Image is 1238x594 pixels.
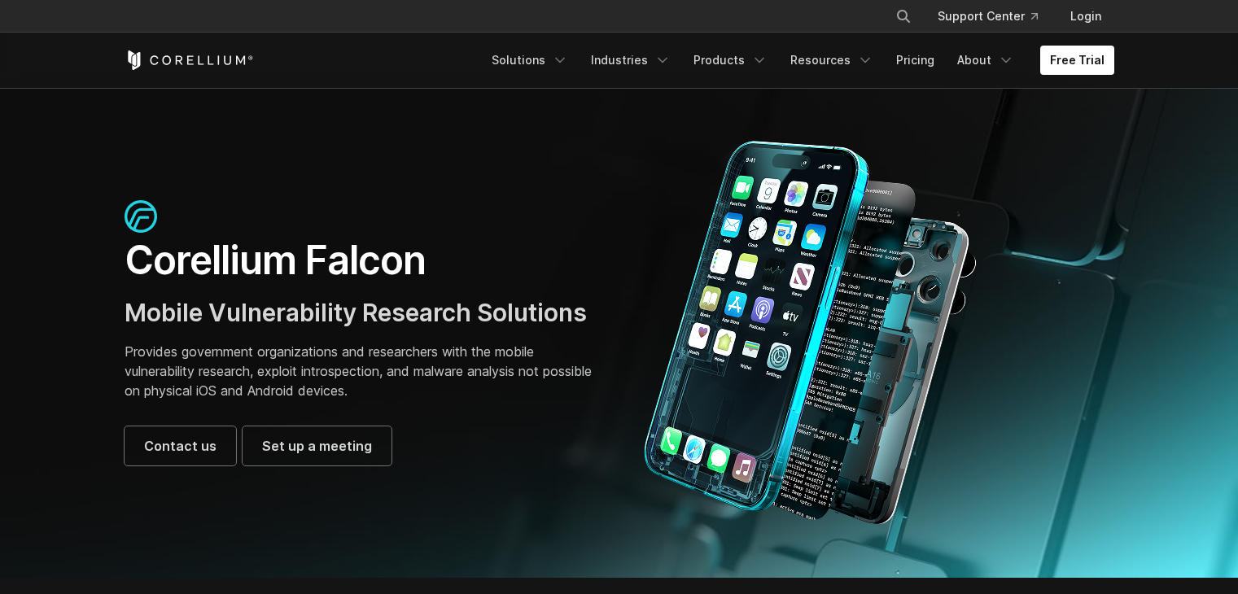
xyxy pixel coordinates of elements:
[243,426,392,465] a: Set up a meeting
[781,46,883,75] a: Resources
[262,436,372,456] span: Set up a meeting
[876,2,1114,31] div: Navigation Menu
[947,46,1024,75] a: About
[125,426,236,465] a: Contact us
[889,2,918,31] button: Search
[684,46,777,75] a: Products
[144,436,217,456] span: Contact us
[636,140,986,526] img: Corellium_Falcon Hero 1
[1040,46,1114,75] a: Free Trial
[1057,2,1114,31] a: Login
[125,200,157,233] img: falcon-icon
[125,236,603,285] h1: Corellium Falcon
[925,2,1051,31] a: Support Center
[482,46,1114,75] div: Navigation Menu
[125,342,603,400] p: Provides government organizations and researchers with the mobile vulnerability research, exploit...
[125,298,587,327] span: Mobile Vulnerability Research Solutions
[125,50,254,70] a: Corellium Home
[581,46,680,75] a: Industries
[482,46,578,75] a: Solutions
[886,46,944,75] a: Pricing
